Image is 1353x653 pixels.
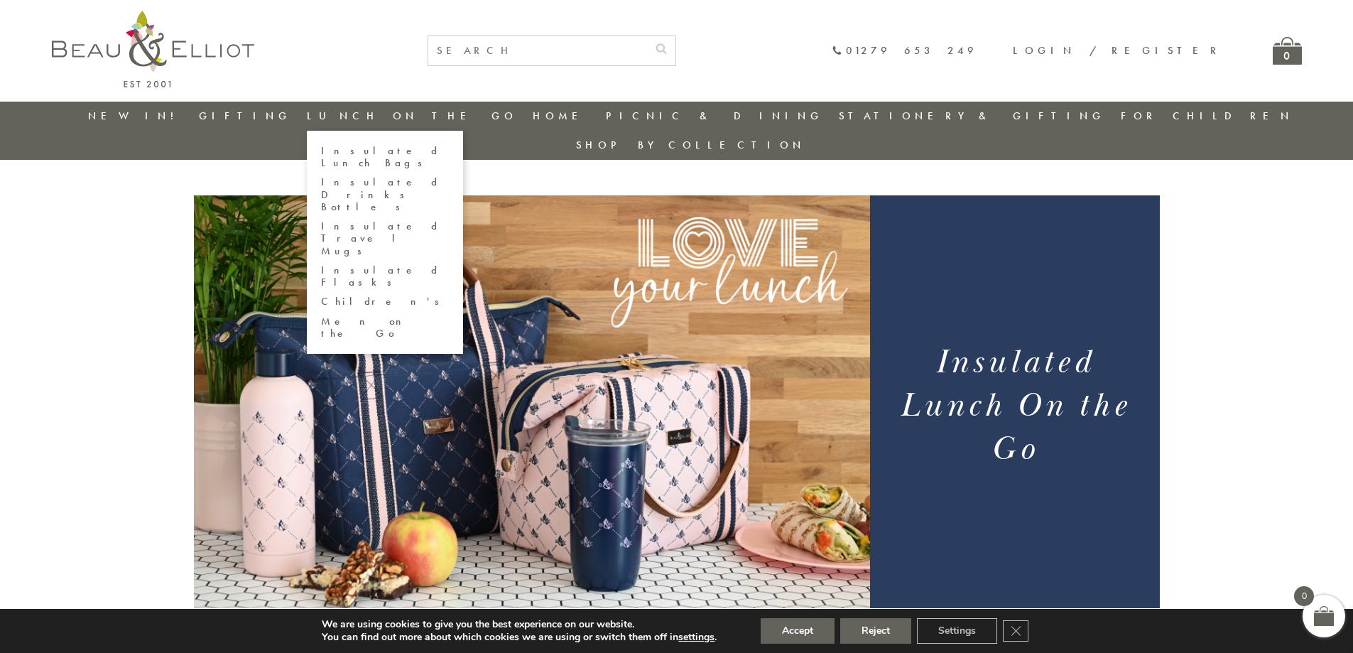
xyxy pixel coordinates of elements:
[321,296,449,308] a: Children's
[52,11,254,87] img: logo
[322,631,717,644] p: You can find out more about which cookies we are using or switch them off in .
[321,264,449,289] a: Insulated Flasks
[533,109,589,123] a: Home
[576,138,805,152] a: Shop by collection
[321,176,449,213] a: Insulated Drinks Bottles
[199,109,291,123] a: Gifting
[678,631,714,644] button: settings
[1121,109,1293,123] a: For Children
[322,618,717,631] p: We are using cookies to give you the best experience on our website.
[88,109,183,123] a: New in!
[428,36,647,65] input: SEARCH
[321,145,449,170] a: Insulated Lunch Bags
[1294,586,1314,606] span: 0
[1273,37,1302,65] a: 0
[606,109,823,123] a: Picnic & Dining
[1013,43,1223,58] a: Login / Register
[194,195,870,622] img: Monogram Candy Floss & Midnight Set
[840,618,911,644] button: Reject
[1003,620,1028,642] button: Close GDPR Cookie Banner
[321,315,449,340] a: Men on the Go
[307,109,517,123] a: Lunch On The Go
[887,341,1142,471] h1: Insulated Lunch On the Go
[321,220,449,257] a: Insulated Travel Mugs
[832,45,977,57] a: 01279 653 249
[839,109,1105,123] a: Stationery & Gifting
[917,618,997,644] button: Settings
[761,618,835,644] button: Accept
